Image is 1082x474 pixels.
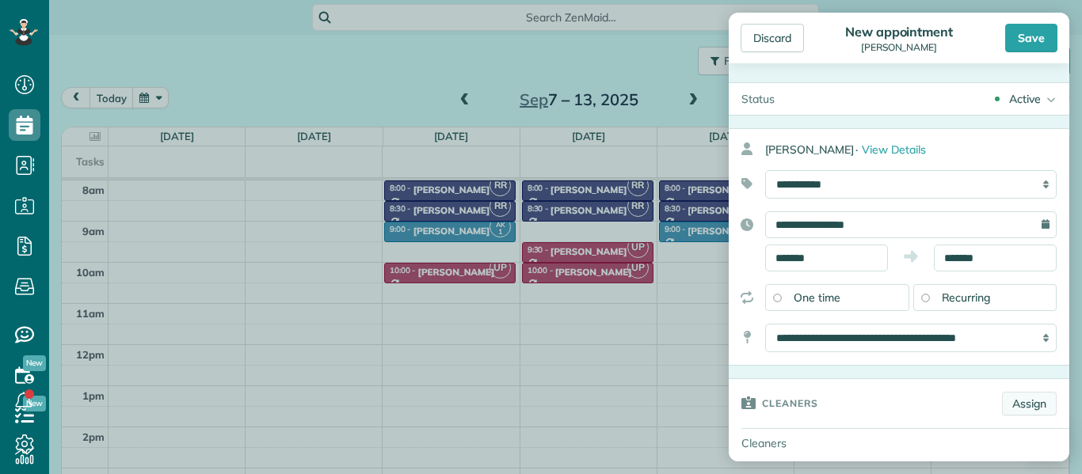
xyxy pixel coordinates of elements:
[840,42,958,53] div: [PERSON_NAME]
[794,290,840,305] span: One time
[729,83,787,115] div: Status
[1002,392,1057,415] a: Assign
[773,294,781,301] input: One time
[855,142,858,157] span: ·
[921,294,929,301] input: Recurring
[729,429,840,457] div: Cleaners
[1005,24,1057,52] div: Save
[762,379,818,427] h3: Cleaners
[765,135,1069,164] div: [PERSON_NAME]
[862,142,926,157] span: View Details
[840,24,958,40] div: New appointment
[741,24,804,52] div: Discard
[1009,91,1041,107] div: Active
[23,355,46,371] span: New
[942,290,991,305] span: Recurring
